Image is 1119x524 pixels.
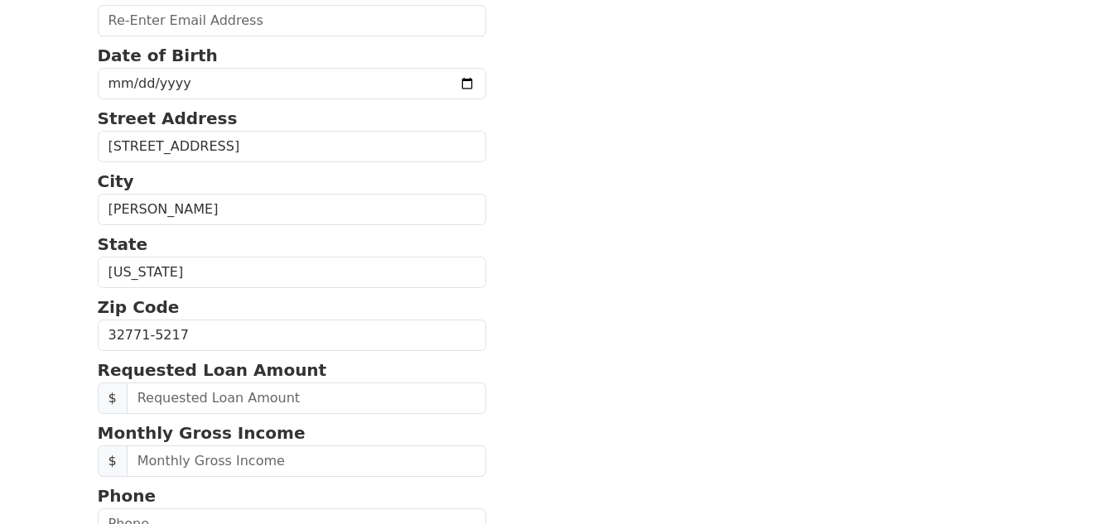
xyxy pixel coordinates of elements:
[127,445,487,477] input: Monthly Gross Income
[98,421,487,445] p: Monthly Gross Income
[127,382,487,414] input: Requested Loan Amount
[98,297,180,317] strong: Zip Code
[98,46,218,65] strong: Date of Birth
[98,360,327,380] strong: Requested Loan Amount
[98,194,487,225] input: City
[98,108,238,128] strong: Street Address
[98,5,487,36] input: Re-Enter Email Address
[98,445,128,477] span: $
[98,234,148,254] strong: State
[98,382,128,414] span: $
[98,320,487,351] input: Zip Code
[98,486,156,506] strong: Phone
[98,131,487,162] input: Street Address
[98,171,134,191] strong: City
